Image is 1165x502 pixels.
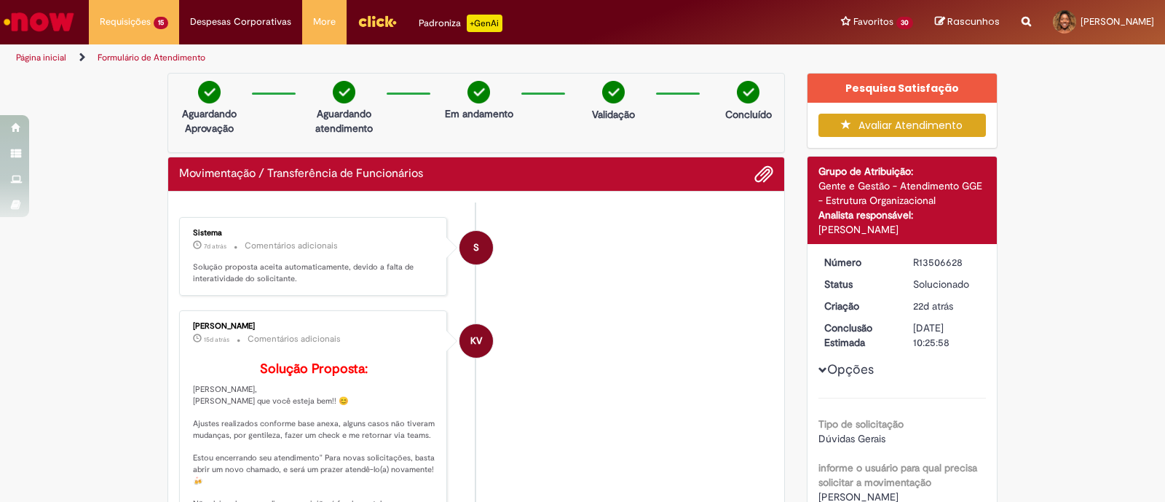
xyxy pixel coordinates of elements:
a: Formulário de Atendimento [98,52,205,63]
time: 09/09/2025 11:59:02 [913,299,953,313]
p: Solução proposta aceita automaticamente, devido a falta de interatividade do solicitante. [193,262,435,284]
div: System [459,231,493,264]
div: [DATE] 10:25:58 [913,321,981,350]
span: Dúvidas Gerais [818,432,885,445]
span: KV [470,323,482,358]
div: Solucionado [913,277,981,291]
a: Rascunhos [935,15,1000,29]
span: 22d atrás [913,299,953,313]
img: check-circle-green.png [467,81,490,103]
div: Karine Vieira [459,324,493,358]
img: check-circle-green.png [198,81,221,103]
b: informe o usuário para qual precisa solicitar a movimentação [818,461,977,489]
div: Analista responsável: [818,208,987,222]
p: Concluído [725,107,772,122]
small: Comentários adicionais [248,333,341,345]
span: Favoritos [853,15,893,29]
div: [PERSON_NAME] [193,322,435,331]
span: 15d atrás [204,335,229,344]
div: R13506628 [913,255,981,270]
img: ServiceNow [1,7,76,36]
small: Comentários adicionais [245,240,338,252]
p: +GenAi [467,15,502,32]
dt: Número [813,255,903,270]
img: check-circle-green.png [737,81,759,103]
div: Grupo de Atribuição: [818,164,987,179]
dt: Criação [813,299,903,313]
ul: Trilhas de página [11,44,766,71]
p: Em andamento [445,106,513,121]
img: check-circle-green.png [333,81,355,103]
a: Página inicial [16,52,66,63]
b: Solução Proposta: [260,361,368,377]
span: 7d atrás [204,242,226,251]
span: 15 [154,17,168,29]
div: 09/09/2025 11:59:02 [913,299,981,313]
span: 30 [896,17,913,29]
div: Padroniza [419,15,502,32]
dt: Conclusão Estimada [813,321,903,350]
button: Avaliar Atendimento [818,114,987,137]
img: click_logo_yellow_360x200.png [358,10,397,32]
div: Gente e Gestão - Atendimento GGE - Estrutura Organizacional [818,179,987,208]
span: More [313,15,336,29]
h2: Movimentação / Transferência de Funcionários Histórico de tíquete [179,168,423,181]
span: Requisições [100,15,151,29]
span: Rascunhos [947,15,1000,28]
p: Aguardando Aprovação [174,106,245,136]
div: [PERSON_NAME] [818,222,987,237]
time: 23/09/2025 15:26:13 [204,242,226,251]
b: Tipo de solicitação [818,417,904,431]
img: check-circle-green.png [602,81,625,103]
span: Despesas Corporativas [190,15,291,29]
p: Validação [592,107,635,122]
dt: Status [813,277,903,291]
p: Aguardando atendimento [309,106,379,136]
span: [PERSON_NAME] [1081,15,1154,28]
div: Pesquisa Satisfação [807,74,998,103]
div: Sistema [193,229,435,238]
button: Adicionar anexos [754,165,773,184]
time: 15/09/2025 17:26:12 [204,335,229,344]
span: S [473,230,479,265]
